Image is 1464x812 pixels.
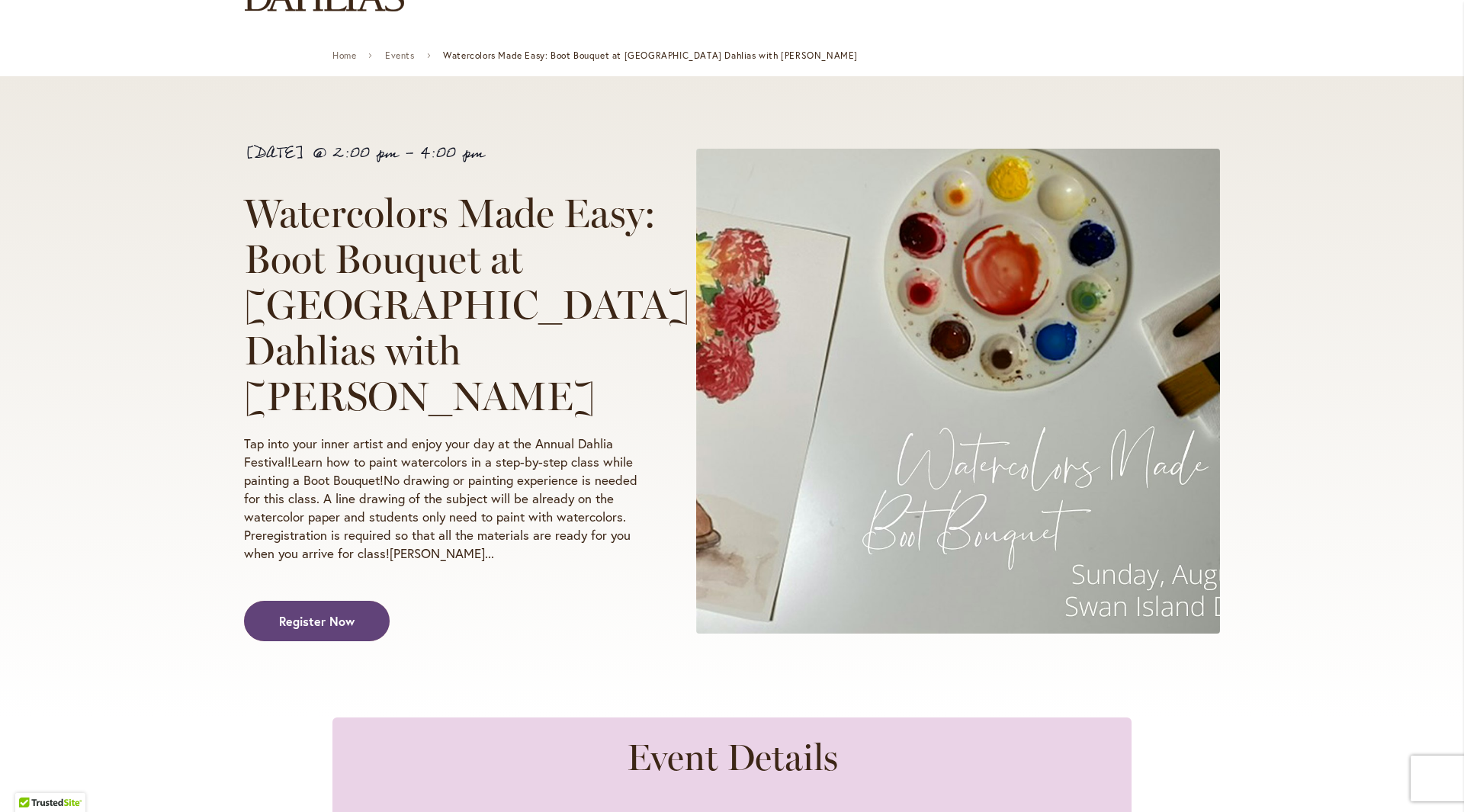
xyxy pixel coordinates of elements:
a: Register Now [244,601,390,641]
h2: Event Details [351,736,1113,778]
span: Watercolors Made Easy: Boot Bouquet at [GEOGRAPHIC_DATA] Dahlias with [PERSON_NAME] [443,50,858,61]
p: Tap into your inner artist and enjoy your day at the Annual Dahlia Festival!Learn how to paint wa... [244,435,640,563]
span: - [405,139,413,168]
span: [DATE] [244,139,305,168]
span: @ [312,139,326,168]
span: 4:00 pm [420,139,484,168]
a: Events [385,50,415,61]
iframe: Launch Accessibility Center [11,758,54,801]
span: Register Now [279,612,355,630]
a: Home [332,50,356,61]
span: Watercolors Made Easy: Boot Bouquet at [GEOGRAPHIC_DATA] Dahlias with [PERSON_NAME] [244,189,690,420]
span: 2:00 pm [333,139,398,168]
